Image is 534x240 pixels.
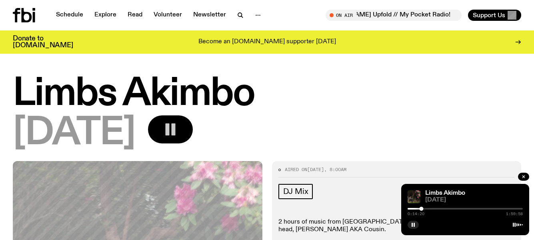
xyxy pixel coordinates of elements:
p: 2 hours of music from [GEOGRAPHIC_DATA]'s Moonshoe Label head, [PERSON_NAME] AKA Cousin. [278,218,515,234]
img: Jackson sits at an outdoor table, legs crossed and gazing at a black and brown dog also sitting a... [408,190,420,203]
span: 1:59:58 [506,212,523,216]
a: Explore [90,10,121,21]
p: Become an [DOMAIN_NAME] supporter [DATE] [198,38,336,46]
span: Support Us [473,12,505,19]
span: [DATE] [425,197,523,203]
button: On Air[DATE] Lunch with [PERSON_NAME] Upfold // My Pocket Radio! [326,10,462,21]
a: Newsletter [188,10,231,21]
h1: Limbs Akimbo [13,76,521,112]
a: Limbs Akimbo [425,190,465,196]
span: DJ Mix [283,187,308,196]
h3: Donate to [DOMAIN_NAME] [13,35,73,49]
button: Support Us [468,10,521,21]
span: [DATE] [13,115,135,151]
a: Schedule [51,10,88,21]
span: , 8:00am [324,166,346,173]
span: Aired on [285,166,307,173]
span: [DATE] [307,166,324,173]
span: Tune in live [334,12,458,18]
span: 0:14:20 [408,212,424,216]
a: Read [123,10,147,21]
a: DJ Mix [278,184,313,199]
a: Volunteer [149,10,187,21]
